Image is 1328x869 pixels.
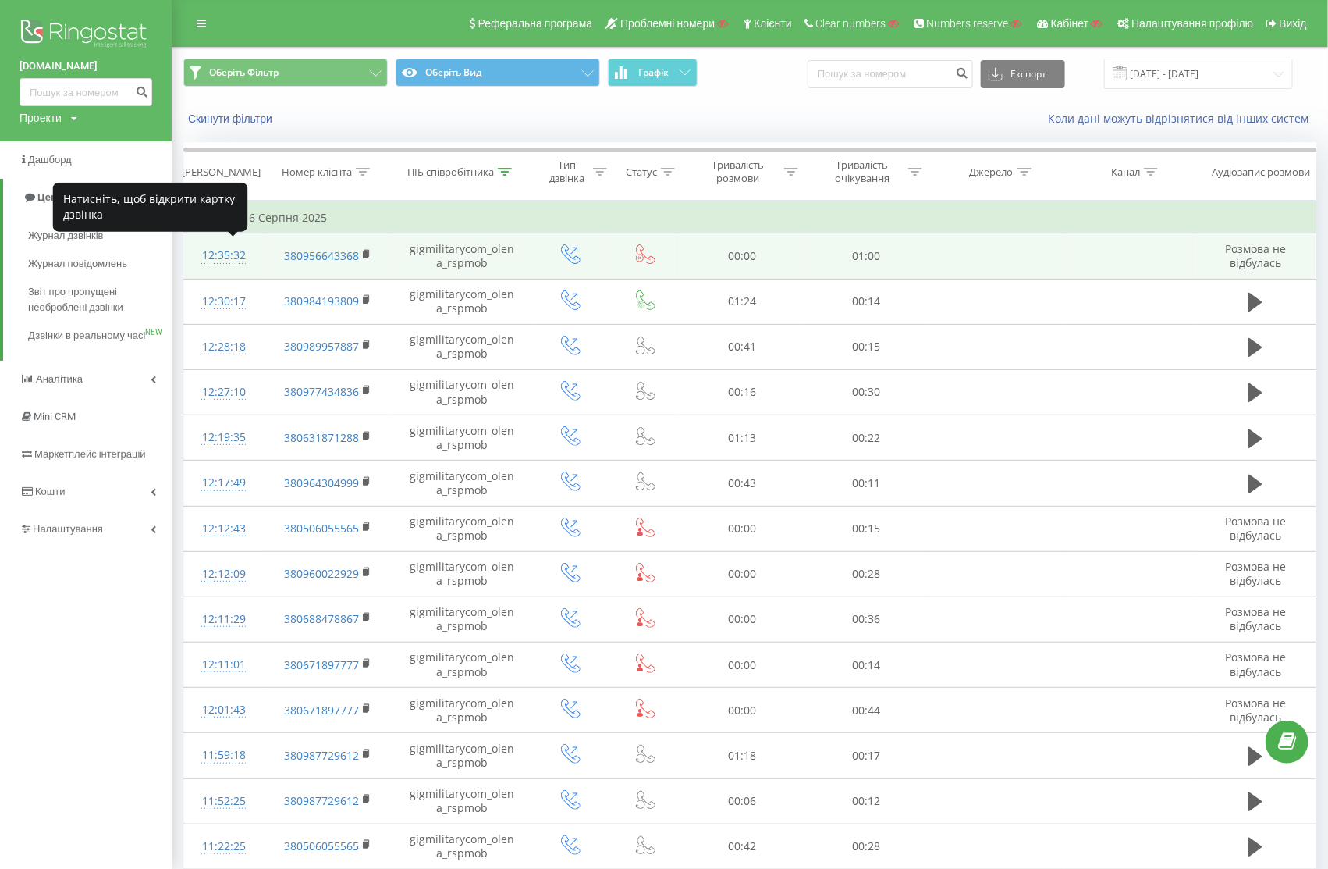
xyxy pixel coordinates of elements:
span: Дзвінки в реальному часі [28,328,145,344]
td: 00:14 [804,643,929,688]
span: Звіт про пропущені необроблені дзвінки [28,284,164,315]
div: Тип дзвінка [545,158,589,185]
td: 00:28 [804,824,929,869]
td: 00:12 [804,778,929,824]
button: Експорт [981,60,1065,88]
a: 380506055565 [284,521,359,536]
td: 00:16 [680,369,804,415]
a: 380989957887 [284,339,359,354]
span: Mini CRM [34,411,76,422]
div: 11:52:25 [200,786,247,817]
td: gigmilitarycom_olena_rspmob [392,643,531,688]
td: Субота, 16 Серпня 2025 [184,202,1316,233]
div: Канал [1111,166,1140,179]
a: Коли дані можуть відрізнятися вiд інших систем [1048,111,1316,126]
td: 00:43 [680,461,804,506]
button: Оберіть Фільтр [183,59,388,87]
div: 12:28:18 [200,332,247,362]
td: 01:00 [804,233,929,279]
td: 00:00 [680,551,804,597]
a: 380671897777 [284,657,359,672]
a: 380956643368 [284,248,359,263]
span: Розмова не відбулась [1225,696,1286,725]
button: Оберіть Вид [396,59,600,87]
td: 00:14 [804,279,929,324]
div: 12:19:35 [200,422,247,453]
td: gigmilitarycom_olena_rspmob [392,824,531,869]
span: Вихід [1280,17,1307,30]
span: Розмова не відбулась [1225,514,1286,543]
div: 11:59:18 [200,740,247,771]
td: 00:15 [804,506,929,551]
td: gigmilitarycom_olena_rspmob [392,233,531,279]
td: 00:11 [804,461,929,506]
span: Графік [638,67,669,78]
a: Журнал дзвінків [28,222,172,250]
button: Скинути фільтри [183,112,280,126]
div: 12:11:01 [200,650,247,680]
div: ПІБ співробітника [407,166,494,179]
td: 00:41 [680,324,804,369]
td: 00:22 [804,415,929,461]
span: Аналiтика [36,373,83,385]
td: 00:36 [804,597,929,642]
td: gigmilitarycom_olena_rspmob [392,778,531,824]
span: Налаштування профілю [1131,17,1253,30]
a: 380977434836 [284,384,359,399]
span: Розмова не відбулась [1225,559,1286,588]
td: gigmilitarycom_olena_rspmob [392,279,531,324]
span: Розмова не відбулась [1225,241,1286,270]
span: Клієнти [754,17,792,30]
a: Звіт про пропущені необроблені дзвінки [28,278,172,322]
span: Розмова не відбулась [1225,650,1286,678]
div: 12:12:43 [200,514,247,544]
td: 00:30 [804,369,929,415]
div: Аудіозапис розмови [1212,166,1310,179]
div: [PERSON_NAME] [183,166,261,179]
td: gigmilitarycom_olena_rspmob [392,369,531,415]
td: 01:18 [680,733,804,778]
td: gigmilitarycom_olena_rspmob [392,461,531,506]
div: 12:30:17 [200,287,247,317]
td: gigmilitarycom_olena_rspmob [392,688,531,733]
span: Кошти [35,486,65,497]
input: Пошук за номером [20,78,152,106]
a: 380688478867 [284,611,359,626]
input: Пошук за номером [808,60,973,88]
td: 00:00 [680,597,804,642]
a: 380960022929 [284,566,359,581]
img: Ringostat logo [20,16,152,55]
div: 11:22:25 [200,832,247,862]
a: 380987729612 [284,748,359,763]
div: 12:27:10 [200,377,247,408]
a: 380506055565 [284,839,359,853]
span: Кабінет [1051,17,1089,30]
td: 00:44 [804,688,929,733]
a: 380671897777 [284,703,359,718]
div: 12:12:09 [200,559,247,589]
div: Тривалість розмови [697,158,780,185]
td: gigmilitarycom_olena_rspmob [392,506,531,551]
span: Журнал повідомлень [28,256,127,272]
span: Налаштування [33,523,103,535]
td: 00:00 [680,643,804,688]
a: 380631871288 [284,430,359,445]
span: Clear numbers [816,17,886,30]
span: Оберіть Фільтр [209,66,279,79]
td: 01:13 [680,415,804,461]
div: Проекти [20,110,62,126]
a: 380964304999 [284,475,359,490]
button: Графік [608,59,698,87]
div: Статус [626,166,657,179]
span: Маркетплейс інтеграцій [34,448,146,460]
div: Джерело [970,166,1014,179]
td: 00:28 [804,551,929,597]
td: gigmilitarycom_olena_rspmob [392,597,531,642]
td: 00:00 [680,688,804,733]
span: Журнал дзвінків [28,228,103,244]
div: Тривалість очікування [821,158,904,185]
td: gigmilitarycom_olena_rspmob [392,415,531,461]
td: 00:00 [680,506,804,551]
td: gigmilitarycom_olena_rspmob [392,733,531,778]
a: Журнал повідомлень [28,250,172,278]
